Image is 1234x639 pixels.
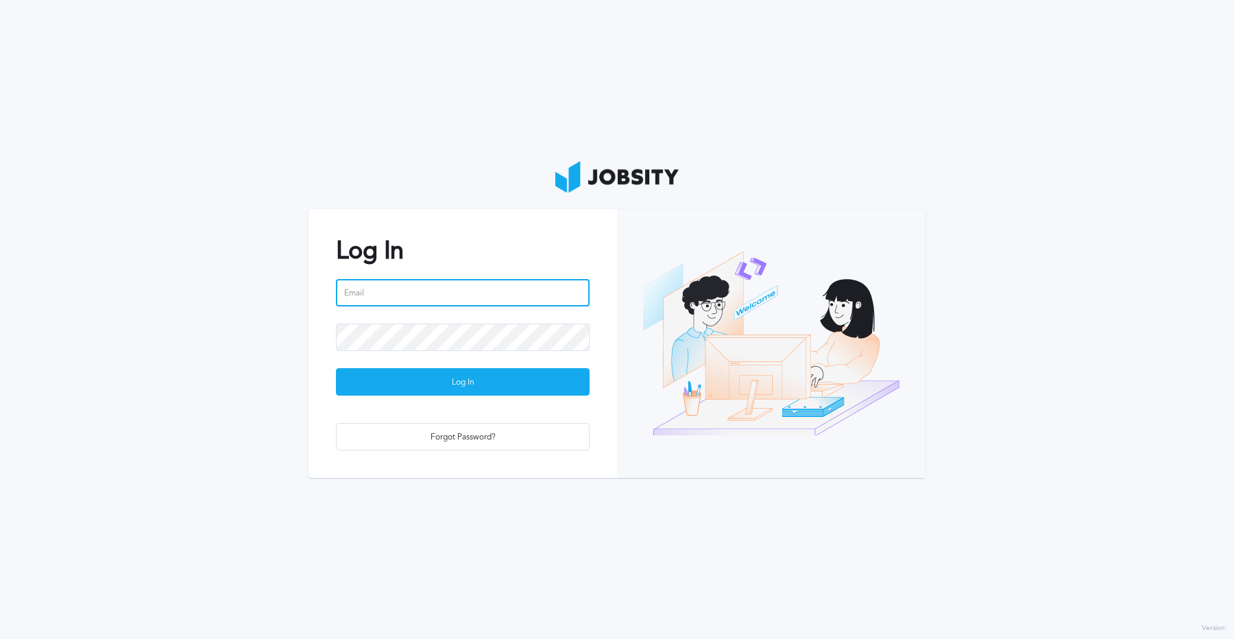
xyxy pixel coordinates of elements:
[1202,625,1227,633] label: Version:
[336,237,590,265] h2: Log In
[336,368,590,396] button: Log In
[337,369,589,396] div: Log In
[336,279,590,306] input: Email
[337,424,589,451] div: Forgot Password?
[336,423,590,450] button: Forgot Password?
